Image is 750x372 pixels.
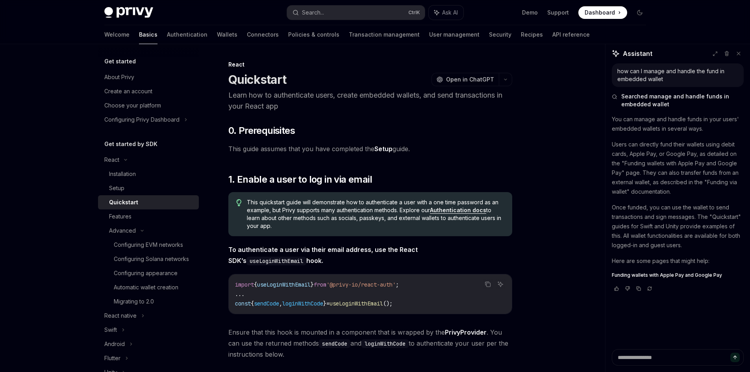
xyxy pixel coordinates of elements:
a: Recipes [521,25,543,44]
span: } [311,281,314,288]
button: Ask AI [495,279,506,289]
span: Searched manage and handle funds in embedded wallet [621,93,744,108]
p: Once funded, you can use the wallet to send transactions and sign messages. The "Quickstart" guid... [612,203,744,250]
a: User management [429,25,480,44]
p: Learn how to authenticate users, create embedded wallets, and send transactions in your React app [228,90,512,112]
span: import [235,281,254,288]
a: Authentication docs [430,207,486,214]
div: how can I manage and handle the fund in embedded wallet [617,67,738,83]
span: } [323,300,326,307]
span: Ctrl K [408,9,420,16]
a: Demo [522,9,538,17]
a: Automatic wallet creation [98,280,199,294]
div: Features [109,212,131,221]
h5: Get started [104,57,136,66]
button: Toggle dark mode [633,6,646,19]
button: Search...CtrlK [287,6,425,20]
span: Open in ChatGPT [446,76,494,83]
div: Installation [109,169,136,179]
div: Choose your platform [104,101,161,110]
button: Searched manage and handle funds in embedded wallet [612,93,744,108]
a: Choose your platform [98,98,199,113]
div: Configuring EVM networks [114,240,183,250]
div: Android [104,339,125,349]
span: 0. Prerequisites [228,124,295,137]
div: Configuring appearance [114,268,178,278]
a: Authentication [167,25,207,44]
div: Swift [104,325,117,335]
img: dark logo [104,7,153,18]
div: Setup [109,183,124,193]
a: Setup [374,145,393,153]
div: Create an account [104,87,152,96]
div: Migrating to 2.0 [114,297,154,306]
span: = [326,300,330,307]
code: sendCode [319,339,350,348]
span: 1. Enable a user to log in via email [228,173,372,186]
span: Dashboard [585,9,615,17]
span: loginWithCode [282,300,323,307]
a: Quickstart [98,195,199,209]
span: sendCode [254,300,279,307]
div: Quickstart [109,198,138,207]
div: Advanced [109,226,136,235]
span: This quickstart guide will demonstrate how to authenticate a user with a one time password as an ... [247,198,504,230]
span: This guide assumes that you have completed the guide. [228,143,512,154]
a: Dashboard [578,6,627,19]
div: Configuring Privy Dashboard [104,115,180,124]
span: useLoginWithEmail [257,281,311,288]
div: Search... [302,8,324,17]
a: Wallets [217,25,237,44]
a: Policies & controls [288,25,339,44]
span: { [251,300,254,307]
span: , [279,300,282,307]
code: useLoginWithEmail [246,257,306,265]
div: Flutter [104,353,120,363]
button: Ask AI [429,6,463,20]
a: Setup [98,181,199,195]
span: Assistant [623,49,652,58]
div: React native [104,311,137,320]
a: PrivyProvider [445,328,487,337]
a: Configuring Solana networks [98,252,199,266]
strong: To authenticate a user via their email address, use the React SDK’s hook. [228,246,418,265]
span: ... [235,291,244,298]
a: Create an account [98,84,199,98]
a: Migrating to 2.0 [98,294,199,309]
span: '@privy-io/react-auth' [326,281,396,288]
a: Support [547,9,569,17]
a: API reference [552,25,590,44]
a: Features [98,209,199,224]
button: Copy the contents from the code block [483,279,493,289]
span: Funding wallets with Apple Pay and Google Pay [612,272,722,278]
span: from [314,281,326,288]
a: Transaction management [349,25,420,44]
span: ; [396,281,399,288]
a: Configuring appearance [98,266,199,280]
h1: Quickstart [228,72,287,87]
div: Configuring Solana networks [114,254,189,264]
div: About Privy [104,72,134,82]
p: You can manage and handle funds in your users' embedded wallets in several ways. [612,115,744,133]
a: Welcome [104,25,130,44]
button: Open in ChatGPT [431,73,499,86]
div: Automatic wallet creation [114,283,178,292]
a: Security [489,25,511,44]
span: { [254,281,257,288]
h5: Get started by SDK [104,139,157,149]
span: const [235,300,251,307]
a: Connectors [247,25,279,44]
span: (); [383,300,393,307]
a: Funding wallets with Apple Pay and Google Pay [612,272,744,278]
span: Ensure that this hook is mounted in a component that is wrapped by the . You can use the returned... [228,327,512,360]
a: Configuring EVM networks [98,238,199,252]
code: loginWithCode [361,339,409,348]
p: Users can directly fund their wallets using debit cards, Apple Pay, or Google Pay, as detailed on... [612,140,744,196]
a: Installation [98,167,199,181]
svg: Tip [236,199,242,206]
div: React [228,61,512,68]
span: useLoginWithEmail [330,300,383,307]
p: Here are some pages that might help: [612,256,744,266]
span: Ask AI [442,9,458,17]
a: About Privy [98,70,199,84]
